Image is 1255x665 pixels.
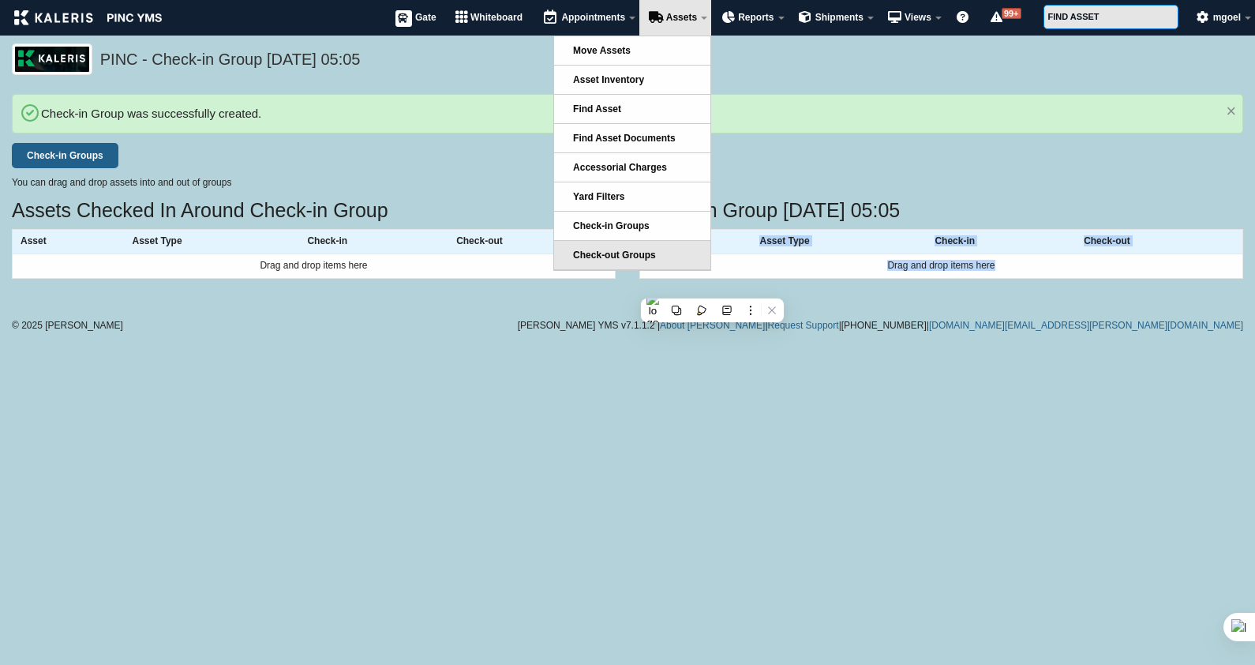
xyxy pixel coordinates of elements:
th: Check-out [1076,230,1242,254]
img: logo_pnc-prd.png [12,43,92,75]
h4: Assets Checked In Around Check-in Group [12,197,616,224]
a: About [PERSON_NAME] [660,320,765,331]
span: Asset Inventory [573,74,644,85]
li: Check-in Group was successfully created. [41,104,1214,123]
a: Request Support [768,320,839,331]
input: FIND ASSET [1043,5,1178,29]
th: Check-out [448,230,615,254]
div: © 2025 [PERSON_NAME] [12,321,320,330]
th: Asset [13,230,125,254]
img: kaleris_pinc-9d9452ea2abe8761a8e09321c3823821456f7e8afc7303df8a03059e807e3f55.png [14,10,162,25]
span: Accessorial Charges [573,162,667,173]
th: Asset Type [751,230,927,254]
span: 99+ [1002,8,1021,19]
em: You can drag and drop assets into and out of groups [12,178,1243,187]
span: [PHONE_NUMBER] [841,320,927,331]
span: Find Asset Documents [573,133,676,144]
th: Asset Type [124,230,299,254]
span: Find Asset [573,103,621,115]
h5: PINC - Check-in Group [DATE] 05:05 [100,48,1235,75]
button: × [1226,103,1236,120]
span: Appointments [561,12,625,23]
span: mgoel [1213,12,1241,23]
td: Drag and drop items here [640,254,1243,279]
span: Check-in Groups [573,220,650,231]
a: [DOMAIN_NAME][EMAIL_ADDRESS][PERSON_NAME][DOMAIN_NAME] [929,320,1243,331]
span: Yard Filters [573,191,624,202]
span: Reports [738,12,774,23]
th: Check-in [927,230,1076,254]
span: Whiteboard [470,12,523,23]
span: Gate [415,12,436,23]
th: Check-in [299,230,448,254]
span: Assets [666,12,697,23]
span: Views [905,12,931,23]
div: [PERSON_NAME] YMS v7.1.1.2 | | | | [518,321,1243,330]
h4: Check-in Group [DATE] 05:05 [639,197,1243,224]
td: Drag and drop items here [13,254,616,279]
a: Check-in Groups [12,143,118,168]
span: Check-out Groups [573,250,656,261]
span: Shipments [815,12,864,23]
span: × [1226,101,1236,121]
span: Move Assets [573,45,631,56]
